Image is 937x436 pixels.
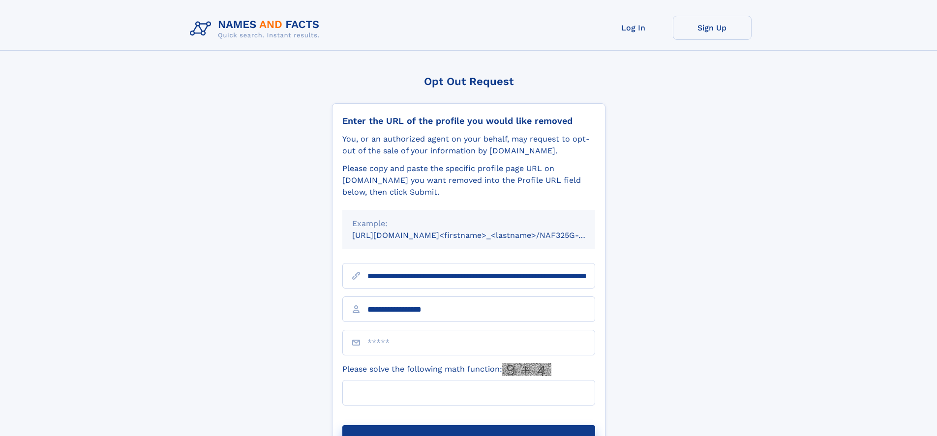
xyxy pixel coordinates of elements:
[342,363,551,376] label: Please solve the following math function:
[673,16,752,40] a: Sign Up
[352,218,585,230] div: Example:
[342,116,595,126] div: Enter the URL of the profile you would like removed
[342,133,595,157] div: You, or an authorized agent on your behalf, may request to opt-out of the sale of your informatio...
[594,16,673,40] a: Log In
[332,75,605,87] div: Opt Out Request
[186,16,328,42] img: Logo Names and Facts
[342,163,595,198] div: Please copy and paste the specific profile page URL on [DOMAIN_NAME] you want removed into the Pr...
[352,231,614,240] small: [URL][DOMAIN_NAME]<firstname>_<lastname>/NAF325G-xxxxxxxx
